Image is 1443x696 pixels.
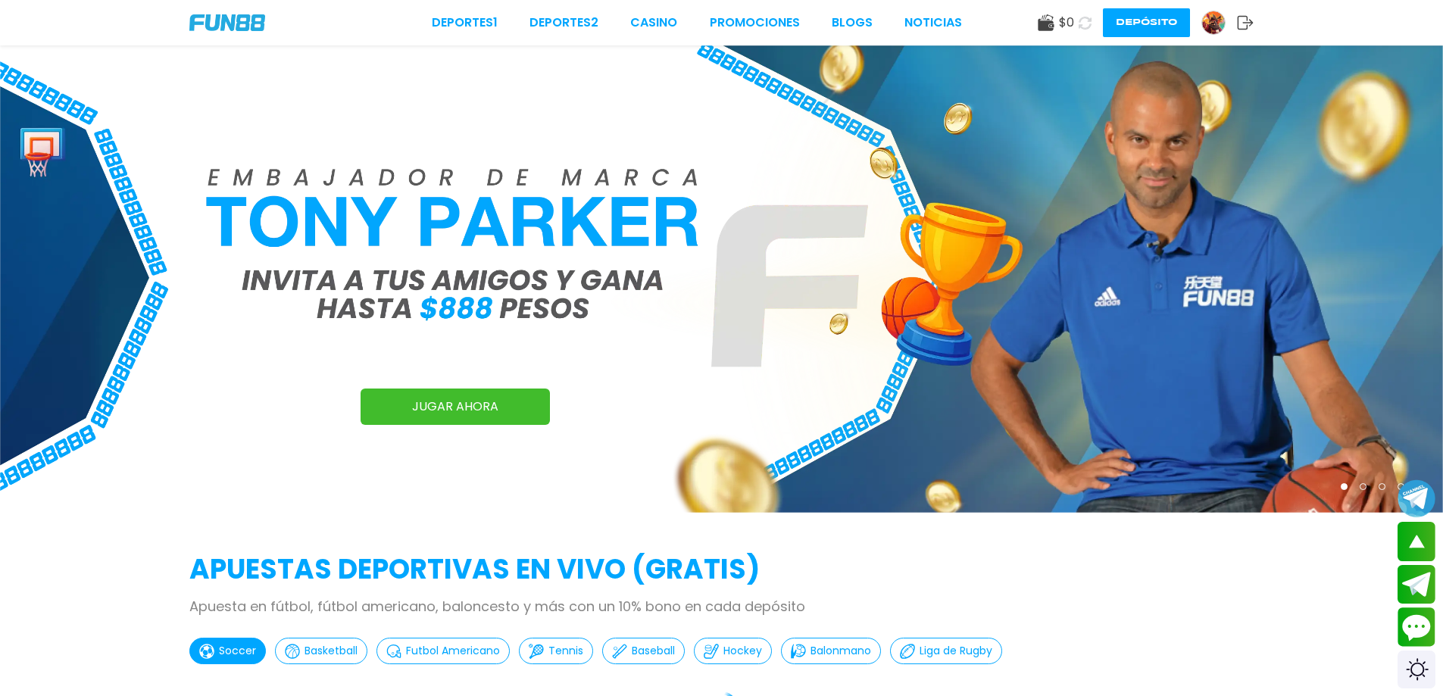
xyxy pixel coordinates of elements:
[1398,565,1435,604] button: Join telegram
[1202,11,1225,34] img: Avatar
[361,389,550,425] a: JUGAR AHORA
[723,643,762,659] p: Hockey
[1398,607,1435,647] button: Contact customer service
[189,638,266,664] button: Soccer
[920,643,992,659] p: Liga de Rugby
[376,638,510,664] button: Futbol Americano
[694,638,772,664] button: Hockey
[1398,651,1435,688] div: Switch theme
[811,643,871,659] p: Balonmano
[904,14,962,32] a: NOTICIAS
[529,14,598,32] a: Deportes2
[602,638,685,664] button: Baseball
[432,14,498,32] a: Deportes1
[1398,479,1435,518] button: Join telegram channel
[305,643,358,659] p: Basketball
[189,549,1254,590] h2: APUESTAS DEPORTIVAS EN VIVO (gratis)
[406,643,500,659] p: Futbol Americano
[548,643,583,659] p: Tennis
[710,14,800,32] a: Promociones
[189,14,265,31] img: Company Logo
[519,638,593,664] button: Tennis
[1103,8,1190,37] button: Depósito
[832,14,873,32] a: BLOGS
[632,643,675,659] p: Baseball
[781,638,881,664] button: Balonmano
[219,643,256,659] p: Soccer
[189,596,1254,616] p: Apuesta en fútbol, fútbol americano, baloncesto y más con un 10% bono en cada depósito
[890,638,1002,664] button: Liga de Rugby
[275,638,367,664] button: Basketball
[630,14,677,32] a: CASINO
[1398,522,1435,561] button: scroll up
[1059,14,1074,32] span: $ 0
[1201,11,1237,35] a: Avatar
